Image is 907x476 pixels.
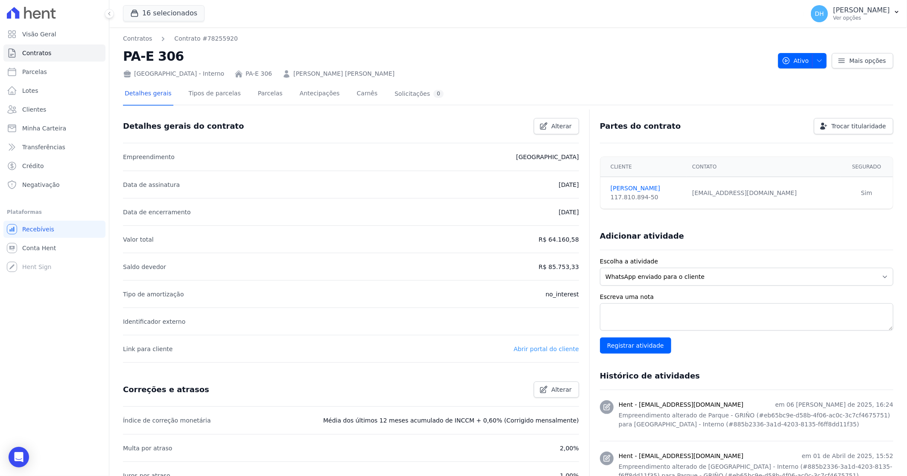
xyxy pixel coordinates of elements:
[123,316,185,327] p: Identificador externo
[840,157,893,177] th: Segurado
[123,5,205,21] button: 16 selecionados
[256,83,284,106] a: Parcelas
[3,120,105,137] a: Minha Carteira
[123,34,238,43] nav: Breadcrumb
[833,15,890,21] p: Ver opções
[619,452,743,461] h3: Hent - [EMAIL_ADDRESS][DOMAIN_NAME]
[815,11,824,17] span: DH
[293,69,395,78] a: [PERSON_NAME] [PERSON_NAME]
[778,53,827,68] button: Ativo
[600,371,700,381] h3: Histórico de atividades
[22,68,47,76] span: Parcelas
[546,289,579,299] p: no_interest
[123,152,175,162] p: Empreendimento
[3,239,105,257] a: Conta Hent
[840,177,893,209] td: Sim
[551,122,572,130] span: Alterar
[600,293,893,302] label: Escreva uma nota
[246,69,272,78] a: PA-E 306
[534,118,579,134] a: Alterar
[123,344,173,354] p: Link para cliente
[802,452,893,461] p: em 01 de Abril de 2025, 15:52
[123,34,771,43] nav: Breadcrumb
[3,26,105,43] a: Visão Geral
[3,221,105,238] a: Recebíveis
[600,257,893,266] label: Escolha a atividade
[22,180,60,189] span: Negativação
[123,180,180,190] p: Data de assinatura
[22,244,56,252] span: Conta Hent
[3,157,105,174] a: Crédito
[123,207,191,217] p: Data de encerramento
[3,176,105,193] a: Negativação
[123,121,244,131] h3: Detalhes gerais do contrato
[22,86,38,95] span: Lotes
[538,262,579,272] p: R$ 85.753,33
[804,2,907,26] button: DH [PERSON_NAME] Ver opções
[22,162,44,170] span: Crédito
[775,400,893,409] p: em 06 [PERSON_NAME] de 2025, 16:24
[393,83,445,106] a: Solicitações0
[123,443,172,453] p: Multa por atraso
[123,289,184,299] p: Tipo de amortização
[559,180,579,190] p: [DATE]
[174,34,238,43] a: Contrato #78255920
[600,337,671,354] input: Registrar atividade
[123,415,211,426] p: Índice de correção monetária
[3,44,105,62] a: Contratos
[9,447,29,467] div: Open Intercom Messenger
[22,225,54,234] span: Recebíveis
[123,47,771,66] h2: PA-E 306
[534,381,579,398] a: Alterar
[551,385,572,394] span: Alterar
[600,231,684,241] h3: Adicionar atividade
[123,384,209,395] h3: Correções e atrasos
[22,105,46,114] span: Clientes
[514,346,579,352] a: Abrir portal do cliente
[22,30,56,38] span: Visão Geral
[123,262,166,272] p: Saldo devedor
[782,53,809,68] span: Ativo
[7,207,102,217] div: Plataformas
[611,193,682,202] div: 117.810.894-50
[123,34,152,43] a: Contratos
[619,400,743,409] h3: Hent - [EMAIL_ADDRESS][DOMAIN_NAME]
[814,118,893,134] a: Trocar titularidade
[22,49,51,57] span: Contratos
[298,83,342,106] a: Antecipações
[692,189,835,198] div: [EMAIL_ADDRESS][DOMAIN_NAME]
[395,90,444,98] div: Solicitações
[433,90,444,98] div: 0
[323,415,579,426] p: Média dos últimos 12 meses acumulado de INCCM + 0,60% (Corrigido mensalmente)
[833,6,890,15] p: [PERSON_NAME]
[831,122,886,130] span: Trocar titularidade
[600,121,681,131] h3: Partes do contrato
[187,83,243,106] a: Tipos de parcelas
[849,56,886,65] span: Mais opções
[832,53,893,68] a: Mais opções
[3,139,105,156] a: Transferências
[22,143,65,151] span: Transferências
[619,411,893,429] p: Empreendimento alterado de Parque - GRIÑO (#eb65bc9e-d58b-4f06-ac0c-3c7cf4675751) para [GEOGRAPHI...
[123,83,173,106] a: Detalhes gerais
[3,101,105,118] a: Clientes
[538,234,579,245] p: R$ 64.160,58
[123,234,154,245] p: Valor total
[355,83,379,106] a: Carnês
[22,124,66,133] span: Minha Carteira
[516,152,579,162] p: [GEOGRAPHIC_DATA]
[3,82,105,99] a: Lotes
[559,207,579,217] p: [DATE]
[687,157,840,177] th: Contato
[123,69,224,78] div: [GEOGRAPHIC_DATA] - Interno
[611,184,682,193] a: [PERSON_NAME]
[600,157,687,177] th: Cliente
[560,443,579,453] p: 2,00%
[3,63,105,80] a: Parcelas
